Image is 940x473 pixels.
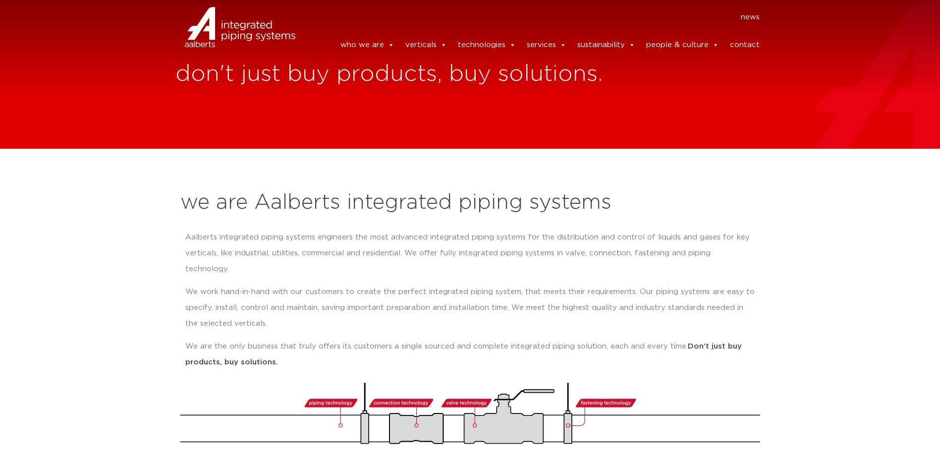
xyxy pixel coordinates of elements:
a: people & culture [646,35,719,55]
a: news [741,9,760,25]
a: technologies [458,35,516,55]
a: who we are [340,35,394,55]
a: contact [730,35,760,55]
a: sustainability [577,35,635,55]
p: We are the only business that truly offers its customers a single sourced and complete integrated... [185,339,755,370]
p: We work hand-in-hand with our customers to create the perfect integrated piping system, that meet... [185,284,755,332]
a: services [527,35,566,55]
h2: we are Aalberts integrated piping systems [180,191,760,215]
nav: Menu [310,9,760,25]
p: Aalberts integrated piping systems engineers the most advanced integrated piping systems for the ... [185,230,755,277]
a: verticals [405,35,447,55]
